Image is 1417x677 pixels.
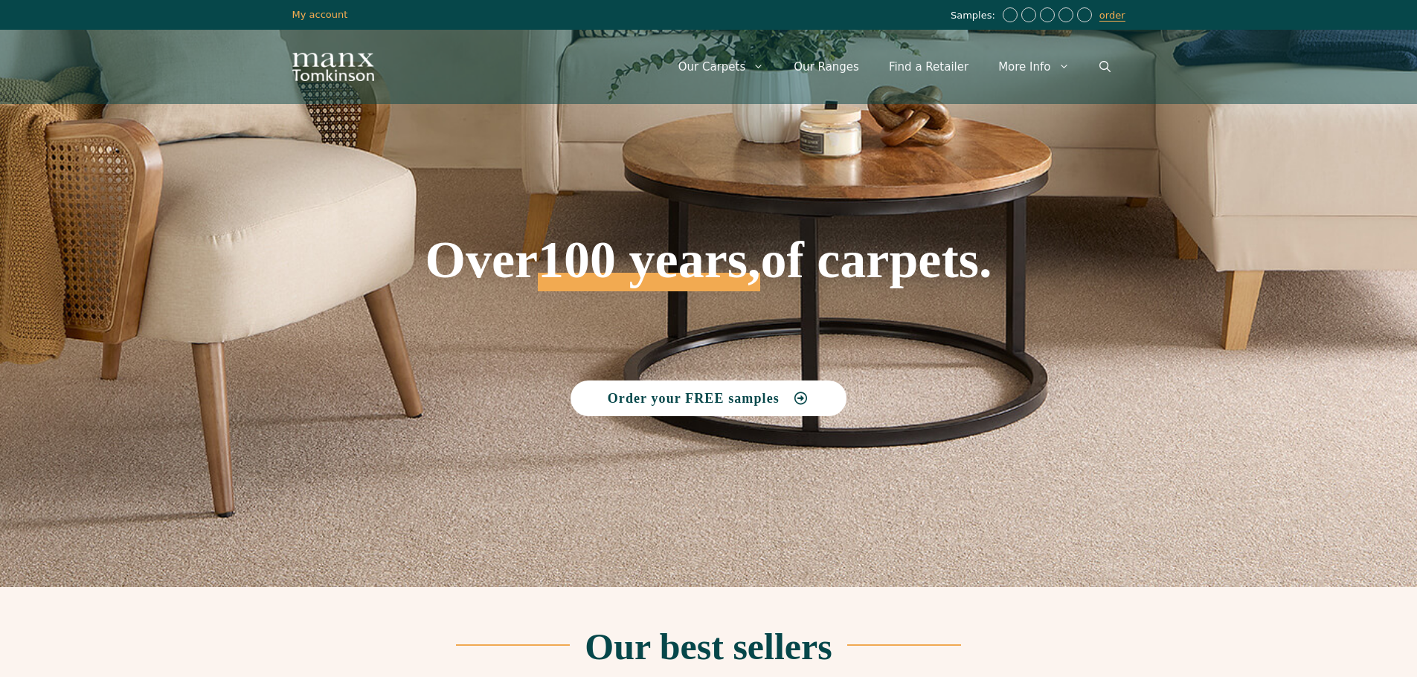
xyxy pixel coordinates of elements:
a: Order your FREE samples [571,380,847,416]
a: Find a Retailer [874,45,983,89]
a: order [1099,10,1125,22]
a: Open Search Bar [1085,45,1125,89]
a: Our Ranges [779,45,874,89]
img: Manx Tomkinson [292,53,374,81]
nav: Primary [663,45,1125,89]
a: My account [292,9,348,20]
a: Our Carpets [663,45,780,89]
h1: Over of carpets. [292,126,1125,291]
span: Order your FREE samples [608,392,780,405]
span: 100 years, [538,247,760,291]
a: More Info [983,45,1084,89]
h2: Our best sellers [585,628,832,665]
span: Samples: [951,10,999,22]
